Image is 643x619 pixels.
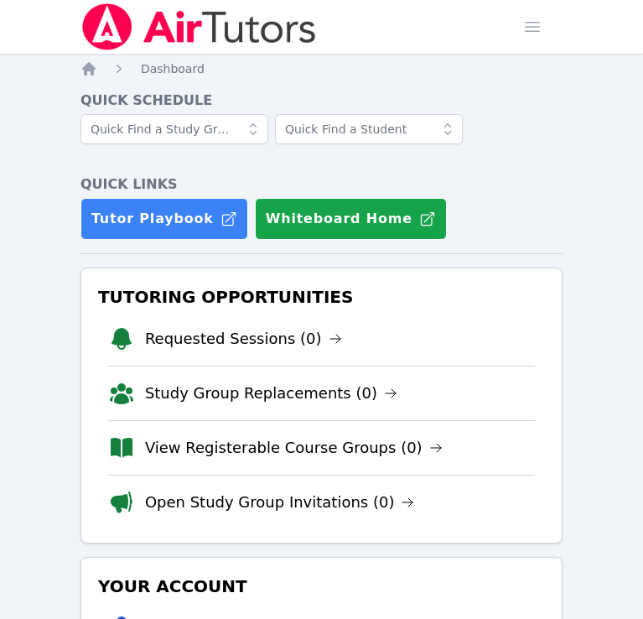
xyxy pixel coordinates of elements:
[275,114,463,144] input: Quick Find a Student
[141,60,205,77] a: Dashboard
[255,198,447,240] button: Whiteboard Home
[80,3,318,50] img: Air Tutors
[95,571,548,601] h3: Your Account
[80,91,563,111] h4: Quick Schedule
[80,198,248,240] a: Tutor Playbook
[80,60,563,77] nav: Breadcrumb
[80,174,563,195] h4: Quick Links
[80,114,268,144] input: Quick Find a Study Group
[141,62,205,75] span: Dashboard
[145,491,415,514] a: Open Study Group Invitations (0)
[145,436,443,460] a: View Registerable Course Groups (0)
[145,382,397,405] a: Study Group Replacements (0)
[95,282,548,312] h3: Tutoring Opportunities
[145,327,342,351] a: Requested Sessions (0)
